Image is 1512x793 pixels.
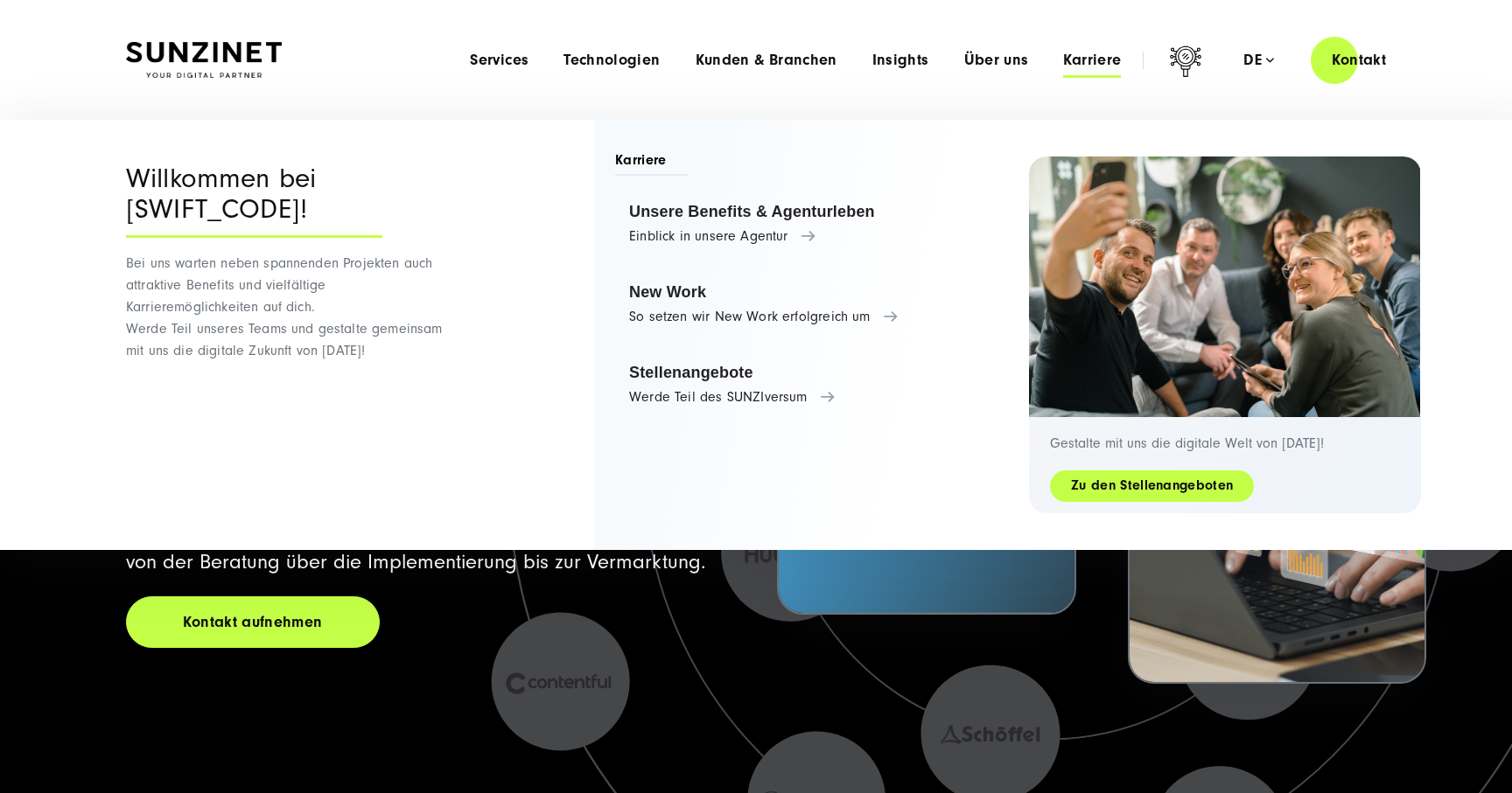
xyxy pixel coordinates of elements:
div: Willkommen bei [SWIFT_CODE]! [126,163,382,238]
a: Karriere [1063,52,1121,69]
a: Zu den Stellenangeboten [1050,476,1254,496]
div: de [1243,52,1274,69]
a: New Work So setzen wir New Work erfolgreich um [615,271,987,337]
a: Insights [872,52,929,69]
a: Technologien [563,52,660,69]
span: Karriere [615,150,688,176]
img: Digitalagentur und Internetagentur SUNZINET: 2 Frauen 3 Männer, die ein Selfie machen bei [1029,157,1421,417]
img: SUNZINET Full Service Digital Agentur [126,42,282,79]
p: Bei uns warten neben spannenden Projekten auch attraktive Benefits und vielfältige Karrieremöglic... [126,253,454,362]
a: Stellenangebote Werde Teil des SUNZIversum [615,351,987,418]
a: Unsere Benefits & Agenturleben Einblick in unsere Agentur [615,191,987,257]
a: Kunden & Branchen [696,52,837,69]
p: Gestalte mit uns die digitale Welt von [DATE]! [1050,435,1400,452]
a: Kontakt aufnehmen [126,596,380,648]
a: Kontakt [1311,35,1407,85]
a: Über uns [964,52,1029,69]
a: Services [470,52,528,69]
